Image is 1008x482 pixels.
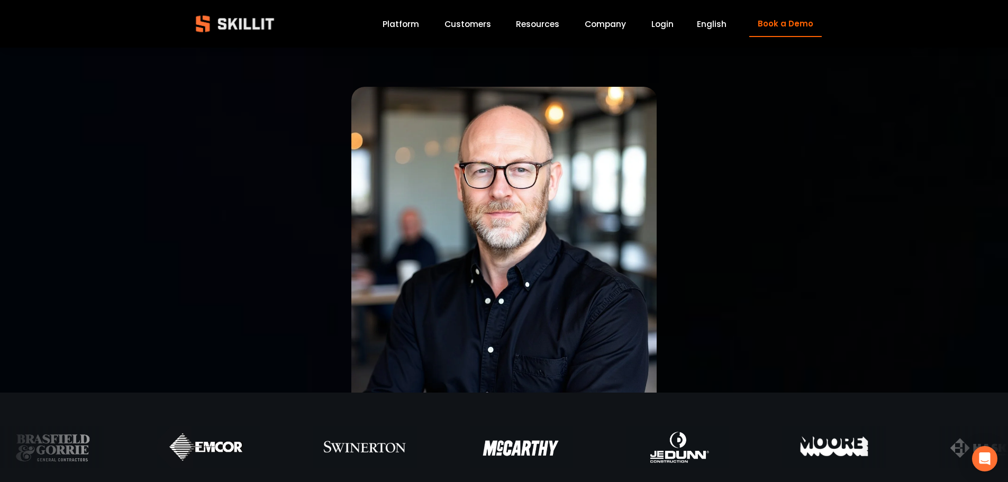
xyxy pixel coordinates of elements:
a: Book a Demo [749,11,821,37]
a: Platform [383,17,419,31]
div: language picker [697,17,727,31]
div: Open Intercom Messenger [972,446,997,471]
span: Resources [516,18,559,30]
a: Company [585,17,626,31]
img: Skillit [187,8,283,40]
a: Customers [444,17,491,31]
span: English [697,18,727,30]
a: folder dropdown [516,17,559,31]
a: Login [651,17,674,31]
